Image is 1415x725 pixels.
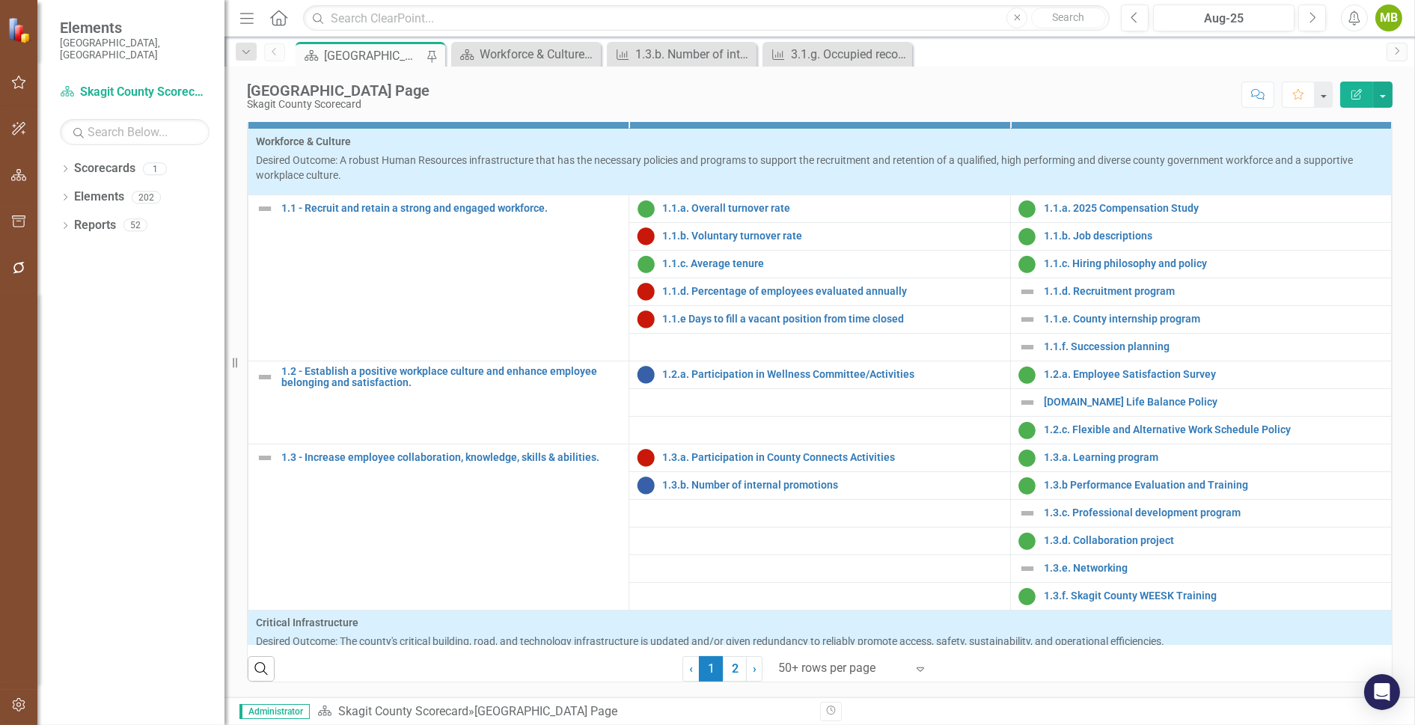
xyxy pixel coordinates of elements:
[637,366,655,384] img: No Information
[324,46,423,65] div: [GEOGRAPHIC_DATA] Page
[1018,532,1036,550] img: On Target
[637,283,655,301] img: Below Plan
[1018,200,1036,218] img: On Target
[239,704,310,719] span: Administrator
[1018,227,1036,245] img: On Target
[637,227,655,245] img: Below Plan
[248,195,629,361] td: Double-Click to Edit Right Click for Context Menu
[248,361,629,444] td: Double-Click to Edit Right Click for Context Menu
[281,366,621,389] a: 1.2 - Establish a positive workplace culture and enhance employee belonging and satisfaction.
[303,5,1110,31] input: Search ClearPoint...
[1018,283,1036,301] img: Not Defined
[766,45,908,64] a: 3.1.g. Occupied recovery housing beds
[1018,560,1036,578] img: Not Defined
[1010,499,1391,527] td: Double-Click to Edit Right Click for Context Menu
[60,19,210,37] span: Elements
[1044,230,1384,242] a: 1.1.b. Job descriptions
[635,45,753,64] div: 1.3.b. Number of internal promotions
[1010,195,1391,222] td: Double-Click to Edit Right Click for Context Menu
[247,99,430,110] div: Skagit County Scorecard
[723,656,747,682] a: 2
[629,250,1010,278] td: Double-Click to Edit Right Click for Context Menu
[60,84,210,101] a: Skagit County Scorecard
[1044,424,1384,435] a: 1.2.c. Flexible and Alternative Work Schedule Policy
[1044,480,1384,491] a: 1.3.b Performance Evaluation and Training
[123,219,147,232] div: 52
[1018,311,1036,328] img: Not Defined
[1018,394,1036,412] img: Not Defined
[791,45,908,64] div: 3.1.g. Occupied recovery housing beds
[1010,471,1391,499] td: Double-Click to Edit Right Click for Context Menu
[1010,527,1391,554] td: Double-Click to Edit Right Click for Context Menu
[256,200,274,218] img: Not Defined
[1010,444,1391,471] td: Double-Click to Edit Right Click for Context Menu
[637,255,655,273] img: On Target
[256,634,1384,649] p: Desired Outcome: The county's critical building, road, and technology infrastructure is updated a...
[637,449,655,467] img: Below Plan
[248,610,1392,661] td: Double-Click to Edit
[1018,366,1036,384] img: On Target
[1364,674,1400,710] div: Open Intercom Messenger
[1375,4,1402,31] button: MB
[1044,590,1384,602] a: 1.3.f. Skagit County WEESK Training
[281,203,621,214] a: 1.1 - Recruit and retain a strong and engaged workforce.
[74,217,116,234] a: Reports
[629,222,1010,250] td: Double-Click to Edit Right Click for Context Menu
[1010,388,1391,416] td: Double-Click to Edit Right Click for Context Menu
[248,444,629,610] td: Double-Click to Edit Right Click for Context Menu
[1044,563,1384,574] a: 1.3.e. Networking
[256,449,274,467] img: Not Defined
[1044,286,1384,297] a: 1.1.d. Recruitment program
[480,45,597,64] div: Workforce & Culture (KFA 1) Measure Dashboard
[1010,222,1391,250] td: Double-Click to Edit Right Click for Context Menu
[60,37,210,61] small: [GEOGRAPHIC_DATA], [GEOGRAPHIC_DATA]
[317,703,809,721] div: »
[662,286,1002,297] a: 1.1.d. Percentage of employees evaluated annually
[637,477,655,495] img: No Information
[662,203,1002,214] a: 1.1.a. Overall turnover rate
[60,119,210,145] input: Search Below...
[1010,333,1391,361] td: Double-Click to Edit Right Click for Context Menu
[1010,305,1391,333] td: Double-Click to Edit Right Click for Context Menu
[1053,11,1085,23] span: Search
[662,480,1002,491] a: 1.3.b. Number of internal promotions
[74,189,124,206] a: Elements
[1158,10,1289,28] div: Aug-25
[1010,278,1391,305] td: Double-Click to Edit Right Click for Context Menu
[1010,582,1391,610] td: Double-Click to Edit Right Click for Context Menu
[1044,341,1384,352] a: 1.1.f. Succession planning
[629,305,1010,333] td: Double-Click to Edit Right Click for Context Menu
[281,452,621,463] a: 1.3 - Increase employee collaboration, knowledge, skills & abilities.
[74,160,135,177] a: Scorecards
[132,191,161,204] div: 202
[629,471,1010,499] td: Double-Click to Edit Right Click for Context Menu
[338,704,468,718] a: Skagit County Scorecard
[1044,507,1384,518] a: 1.3.c. Professional development program
[662,230,1002,242] a: 1.1.b. Voluntary turnover rate
[1044,258,1384,269] a: 1.1.c. Hiring philosophy and policy
[637,311,655,328] img: Below Plan
[1018,504,1036,522] img: Not Defined
[1044,397,1384,408] a: [DOMAIN_NAME] Life Balance Policy
[699,656,723,682] span: 1
[1018,338,1036,356] img: Not Defined
[1018,477,1036,495] img: On Target
[1010,250,1391,278] td: Double-Click to Edit Right Click for Context Menu
[455,45,597,64] a: Workforce & Culture (KFA 1) Measure Dashboard
[248,129,1392,195] td: Double-Click to Edit
[662,452,1002,463] a: 1.3.a. Participation in County Connects Activities
[1044,369,1384,380] a: 1.2.a. Employee Satisfaction Survey
[689,661,693,676] span: ‹
[662,258,1002,269] a: 1.1.c. Average tenure
[662,369,1002,380] a: 1.2.a. Participation in Wellness Committee/Activities
[1044,313,1384,325] a: 1.1.e. County internship program
[1153,4,1295,31] button: Aug-25
[1018,587,1036,605] img: On Target
[256,368,274,386] img: Not Defined
[611,45,753,64] a: 1.3.b. Number of internal promotions
[256,153,1384,183] p: Desired Outcome: A robust Human Resources infrastructure that has the necessary policies and prog...
[1010,554,1391,582] td: Double-Click to Edit Right Click for Context Menu
[1044,203,1384,214] a: 1.1.a. 2025 Compensation Study
[1031,7,1106,28] button: Search
[629,195,1010,222] td: Double-Click to Edit Right Click for Context Menu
